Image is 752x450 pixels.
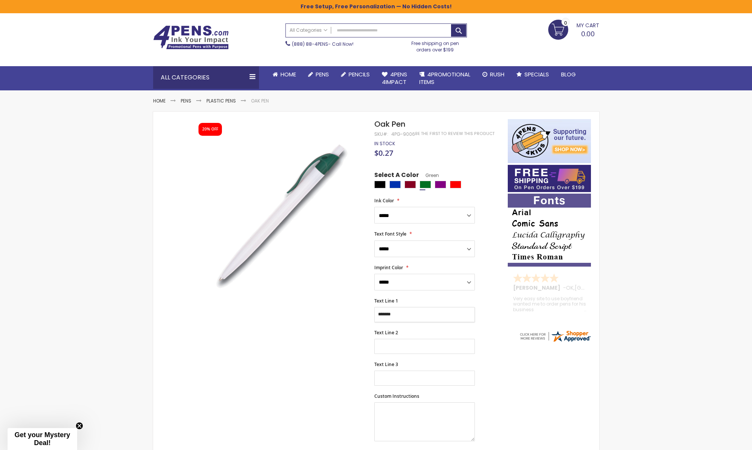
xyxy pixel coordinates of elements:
img: 4Pens Custom Pens and Promotional Products [153,25,229,50]
span: OK [566,284,574,292]
div: Very easy site to use boyfriend wanted me to order pens for his business [513,296,586,312]
img: oak_side_green_1_1.jpg [191,130,364,303]
span: Oak Pen [374,119,405,129]
li: Oak Pen [251,98,269,104]
span: All Categories [290,27,327,33]
a: All Categories [286,24,331,36]
span: - Call Now! [292,41,354,47]
span: $0.27 [374,148,393,158]
span: - , [563,284,630,292]
a: Blog [555,66,582,83]
span: Green [419,172,439,178]
a: Home [267,66,302,83]
a: 4PROMOTIONALITEMS [413,66,476,91]
img: font-personalization-examples [508,194,591,267]
div: Green [420,181,431,188]
span: Imprint Color [374,264,403,271]
img: 4pens.com widget logo [519,329,591,343]
span: Home [281,70,296,78]
a: Rush [476,66,510,83]
span: Pens [316,70,329,78]
div: Red [450,181,461,188]
a: Pens [181,98,191,104]
span: [GEOGRAPHIC_DATA] [575,284,630,292]
a: 0.00 0 [548,20,599,39]
div: Black [374,181,386,188]
img: 4pens 4 kids [508,119,591,163]
a: Be the first to review this product [415,131,495,137]
a: (888) 88-4PENS [292,41,328,47]
span: 4Pens 4impact [382,70,407,86]
a: 4Pens4impact [376,66,413,91]
span: Text Line 1 [374,298,398,304]
span: In stock [374,140,395,147]
div: Burgundy [405,181,416,188]
span: Custom Instructions [374,393,419,399]
span: Get your Mystery Deal! [14,431,70,447]
span: Rush [490,70,504,78]
div: Availability [374,141,395,147]
span: Ink Color [374,197,394,204]
a: Home [153,98,166,104]
div: Free shipping on pen orders over $199 [403,37,467,53]
div: Purple [435,181,446,188]
span: 4PROMOTIONAL ITEMS [419,70,470,86]
span: Text Line 3 [374,361,398,368]
span: Select A Color [374,171,419,181]
a: 4pens.com certificate URL [519,338,591,344]
div: 4PG-9006 [391,131,415,137]
span: Blog [561,70,576,78]
div: 20% OFF [202,127,218,132]
span: Text Line 2 [374,329,398,336]
span: Specials [524,70,549,78]
div: Blue [389,181,401,188]
strong: SKU [374,131,388,137]
div: Get your Mystery Deal!Close teaser [8,428,77,450]
button: Close teaser [76,422,83,430]
a: Pens [302,66,335,83]
span: 0.00 [581,29,595,39]
span: Pencils [349,70,370,78]
a: Pencils [335,66,376,83]
span: [PERSON_NAME] [513,284,563,292]
span: 0 [564,19,567,26]
a: Specials [510,66,555,83]
div: All Categories [153,66,259,89]
span: Text Font Style [374,231,406,237]
img: Free shipping on orders over $199 [508,165,591,192]
a: Plastic Pens [206,98,236,104]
